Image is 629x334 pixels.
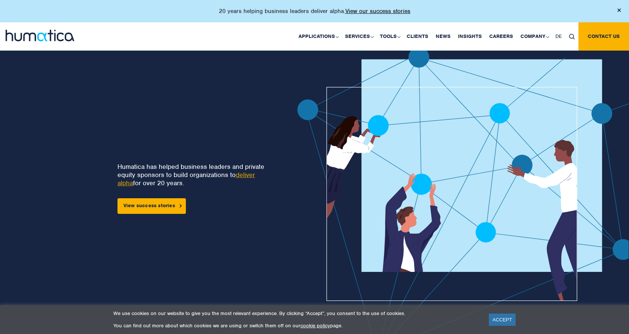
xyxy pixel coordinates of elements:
[569,34,575,39] img: search_icon
[555,33,562,39] span: DE
[117,171,255,187] a: deliver alpha
[295,22,341,51] a: Applications
[432,22,454,51] a: News
[578,22,629,51] a: Contact us
[219,7,410,15] p: 20 years helping business leaders deliver alpha.
[113,310,480,317] p: We use cookies on our website to give you the most relevant experience. By clicking “Accept”, you...
[517,22,552,51] a: Company
[341,22,376,51] a: Services
[486,22,517,51] a: Careers
[300,322,330,329] a: cookie policy
[552,22,565,51] a: DE
[489,314,516,326] a: ACCEPT
[117,198,186,214] a: View success stories
[117,163,270,187] p: Humatica has helped business leaders and private equity sponsors to build organizations to for ov...
[345,7,410,15] a: View our success stories
[6,30,74,41] img: logo
[403,22,432,51] a: Clients
[376,22,403,51] a: Tools
[454,22,486,51] a: Insights
[180,204,182,208] img: arrowicon
[113,322,480,329] p: You can find out more about which cookies we are using or switch them off on our page.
